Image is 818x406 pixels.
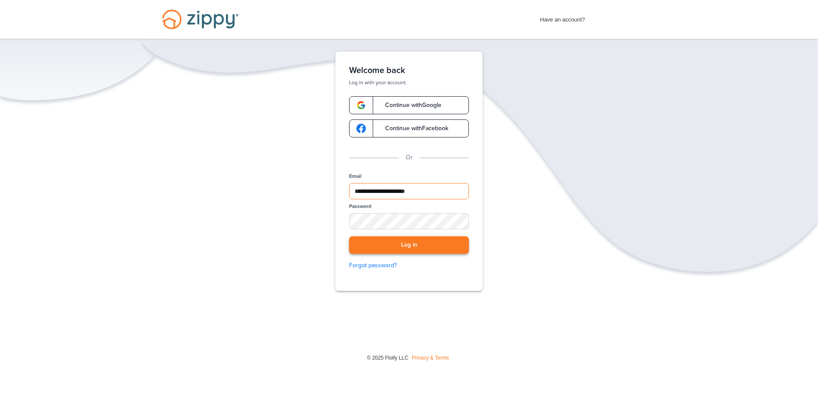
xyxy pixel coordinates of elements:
button: Log in [349,236,469,254]
img: google-logo [356,101,366,110]
label: Email [349,173,362,180]
p: Log in with your account. [349,79,469,86]
label: Password [349,203,371,210]
a: Forgot password? [349,261,469,270]
img: google-logo [356,124,366,133]
a: google-logoContinue withGoogle [349,96,469,114]
input: Email [349,183,469,199]
p: Or [406,153,413,162]
input: Password [349,213,469,229]
span: Have an account? [540,11,585,24]
span: Continue with Google [377,102,441,108]
span: © 2025 Floify LLC [367,355,408,361]
h1: Welcome back [349,65,469,76]
a: google-logoContinue withFacebook [349,119,469,137]
span: Continue with Facebook [377,125,448,131]
a: Privacy & Terms [412,355,449,361]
